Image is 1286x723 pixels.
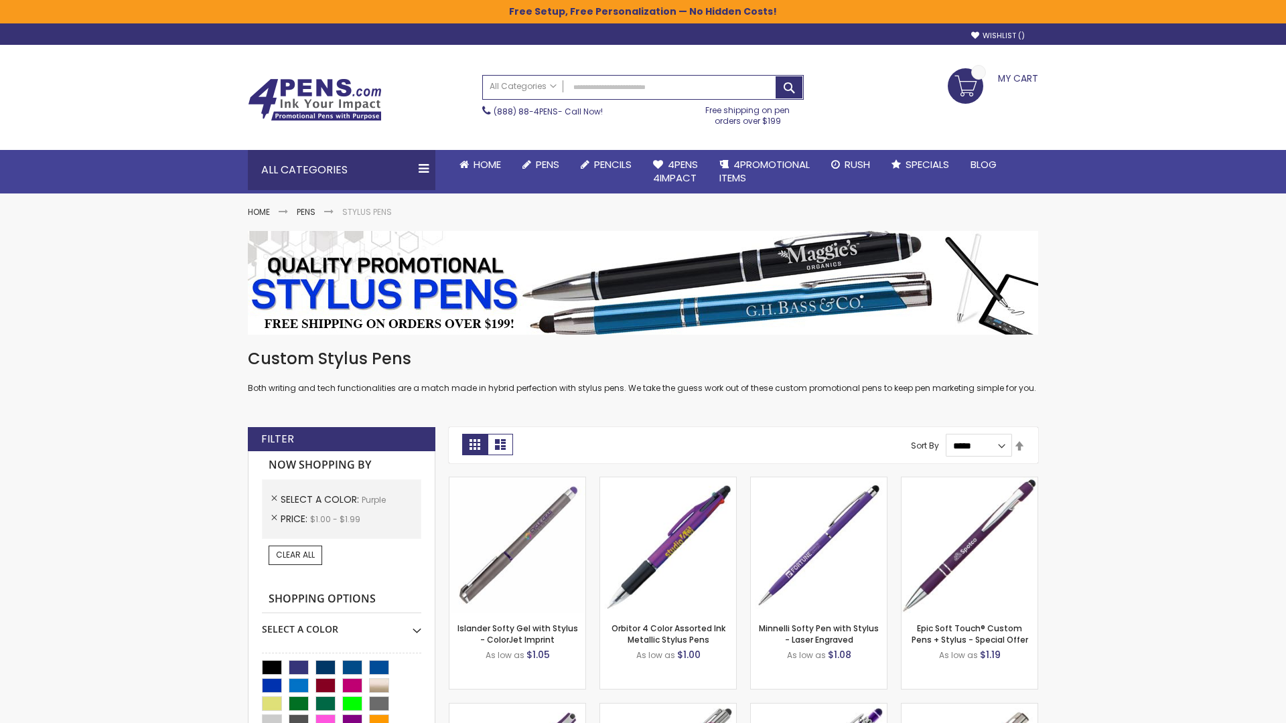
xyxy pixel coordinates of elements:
[474,157,501,171] span: Home
[494,106,558,117] a: (888) 88-4PENS
[261,432,294,447] strong: Filter
[248,348,1038,394] div: Both writing and tech functionalities are a match made in hybrid perfection with stylus pens. We ...
[449,703,585,714] a: Avendale Velvet Touch Stylus Gel Pen-Purple
[462,434,488,455] strong: Grid
[751,477,887,488] a: Minnelli Softy Pen with Stylus - Laser Engraved-Purple
[248,231,1038,335] img: Stylus Pens
[262,585,421,614] strong: Shopping Options
[960,150,1007,179] a: Blog
[486,649,524,661] span: As low as
[262,451,421,479] strong: Now Shopping by
[709,150,820,193] a: 4PROMOTIONALITEMS
[449,150,512,179] a: Home
[248,150,435,190] div: All Categories
[971,31,1025,41] a: Wishlist
[281,493,362,506] span: Select A Color
[594,157,632,171] span: Pencils
[751,477,887,613] img: Minnelli Softy Pen with Stylus - Laser Engraved-Purple
[269,546,322,564] a: Clear All
[980,648,1001,661] span: $1.19
[653,157,698,185] span: 4Pens 4impact
[536,157,559,171] span: Pens
[642,150,709,193] a: 4Pens4impact
[692,100,804,127] div: Free shipping on pen orders over $199
[248,206,270,218] a: Home
[971,157,997,171] span: Blog
[490,81,557,92] span: All Categories
[828,648,851,661] span: $1.08
[570,150,642,179] a: Pencils
[881,150,960,179] a: Specials
[939,649,978,661] span: As low as
[262,613,421,636] div: Select A Color
[759,623,879,645] a: Minnelli Softy Pen with Stylus - Laser Engraved
[902,703,1038,714] a: Tres-Chic Touch Pen - Standard Laser-Purple
[526,648,550,661] span: $1.05
[449,477,585,613] img: Islander Softy Gel with Stylus - ColorJet Imprint-Purple
[281,512,310,526] span: Price
[845,157,870,171] span: Rush
[342,206,392,218] strong: Stylus Pens
[677,648,701,661] span: $1.00
[248,78,382,121] img: 4Pens Custom Pens and Promotional Products
[902,477,1038,613] img: 4P-MS8B-Purple
[820,150,881,179] a: Rush
[600,477,736,613] img: Orbitor 4 Color Assorted Ink Metallic Stylus Pens-Purple
[297,206,315,218] a: Pens
[600,703,736,714] a: Tres-Chic with Stylus Metal Pen - Standard Laser-Purple
[612,623,725,645] a: Orbitor 4 Color Assorted Ink Metallic Stylus Pens
[512,150,570,179] a: Pens
[912,623,1028,645] a: Epic Soft Touch® Custom Pens + Stylus - Special Offer
[719,157,810,185] span: 4PROMOTIONAL ITEMS
[362,494,386,505] span: Purple
[911,440,939,451] label: Sort By
[494,106,603,117] span: - Call Now!
[248,348,1038,370] h1: Custom Stylus Pens
[483,76,563,98] a: All Categories
[751,703,887,714] a: Phoenix Softy with Stylus Pen - Laser-Purple
[600,477,736,488] a: Orbitor 4 Color Assorted Ink Metallic Stylus Pens-Purple
[636,649,675,661] span: As low as
[310,513,360,525] span: $1.00 - $1.99
[787,649,826,661] span: As low as
[902,477,1038,488] a: 4P-MS8B-Purple
[276,549,315,560] span: Clear All
[457,623,578,645] a: Islander Softy Gel with Stylus - ColorJet Imprint
[906,157,949,171] span: Specials
[449,477,585,488] a: Islander Softy Gel with Stylus - ColorJet Imprint-Purple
